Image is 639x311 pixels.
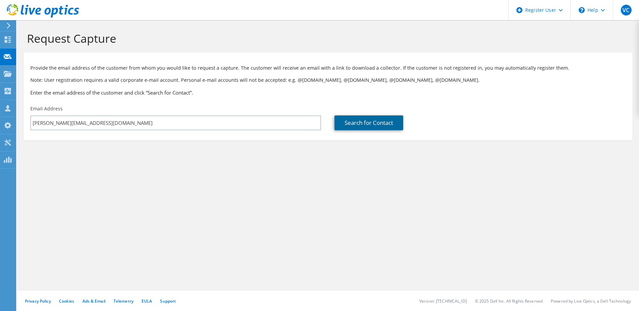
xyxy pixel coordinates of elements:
[27,31,626,45] h1: Request Capture
[25,298,51,304] a: Privacy Policy
[621,5,632,15] span: VC
[59,298,74,304] a: Cookies
[30,105,63,112] label: Email Address
[475,298,543,304] li: © 2025 Dell Inc. All Rights Reserved
[114,298,133,304] a: Telemetry
[30,64,626,72] p: Provide the email address of the customer from whom you would like to request a capture. The cust...
[334,115,403,130] a: Search for Contact
[160,298,176,304] a: Support
[30,76,626,84] p: Note: User registration requires a valid corporate e-mail account. Personal e-mail accounts will ...
[419,298,467,304] li: Version: [TECHNICAL_ID]
[551,298,631,304] li: Powered by Live Optics, a Dell Technology
[30,89,626,96] h3: Enter the email address of the customer and click “Search for Contact”.
[141,298,152,304] a: EULA
[83,298,105,304] a: Ads & Email
[579,7,585,13] svg: \n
